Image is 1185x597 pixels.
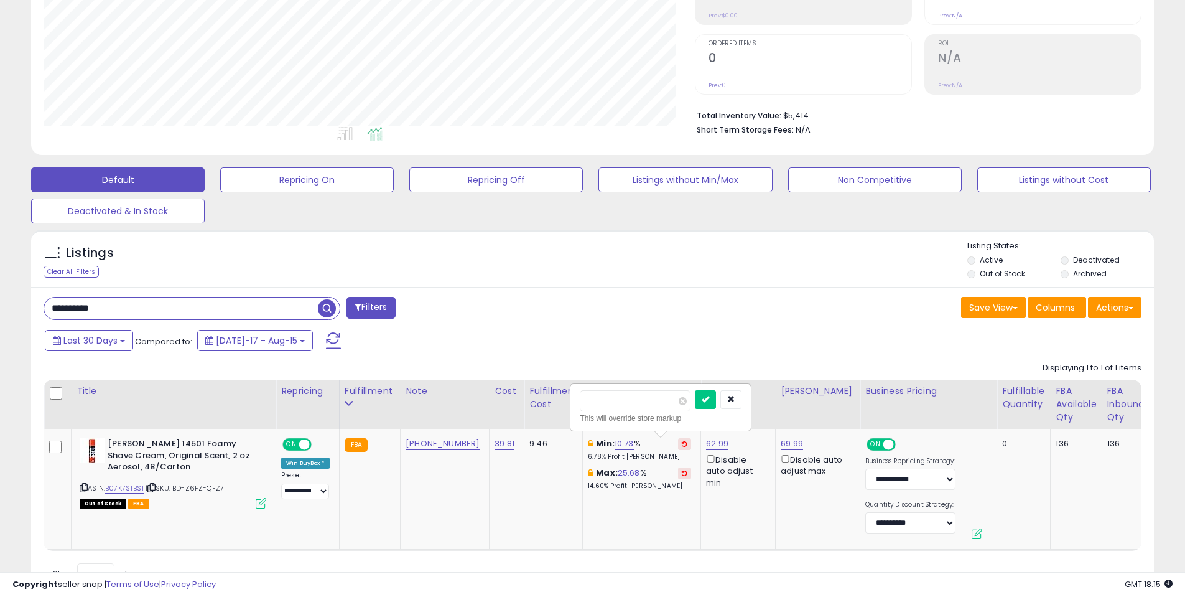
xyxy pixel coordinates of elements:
[1088,297,1141,318] button: Actions
[53,568,142,580] span: Show: entries
[80,438,105,463] img: 41zhaV30jiL._SL40_.jpg
[781,453,850,477] div: Disable auto adjust max
[1002,385,1045,411] div: Fulfillable Quantity
[31,199,205,223] button: Deactivated & In Stock
[583,380,701,429] th: The percentage added to the cost of goods (COGS) that forms the calculator for Min & Max prices.
[709,82,726,89] small: Prev: 0
[409,167,583,192] button: Repricing Off
[1043,362,1141,374] div: Displaying 1 to 1 of 1 items
[781,438,803,450] a: 69.99
[346,297,395,319] button: Filters
[596,467,618,479] b: Max:
[281,471,330,499] div: Preset:
[128,499,149,509] span: FBA
[596,438,615,449] b: Min:
[980,268,1025,279] label: Out of Stock
[788,167,962,192] button: Non Competitive
[105,483,144,494] a: B07K7STBS1
[865,385,992,398] div: Business Pricing
[1056,438,1092,449] div: 136
[967,240,1154,252] p: Listing States:
[77,385,271,398] div: Title
[31,167,205,192] button: Default
[796,124,811,136] span: N/A
[588,453,691,461] p: 6.78% Profit [PERSON_NAME]
[1073,268,1107,279] label: Archived
[529,438,573,449] div: 9.46
[865,501,955,509] label: Quantity Discount Strategy:
[495,438,514,450] a: 39.81
[706,438,728,450] a: 62.99
[588,482,691,491] p: 14.60% Profit [PERSON_NAME]
[44,266,99,278] div: Clear All Filters
[615,438,634,450] a: 10.73
[12,579,216,591] div: seller snap | |
[682,470,687,476] i: Revert to store-level Max Markup
[146,483,224,493] span: | SKU: BD-Z6FZ-QFZ7
[980,255,1003,265] label: Active
[406,385,484,398] div: Note
[588,440,593,448] i: This overrides the store level min markup for this listing
[406,438,480,450] a: [PHONE_NUMBER]
[66,245,114,262] h5: Listings
[682,441,687,447] i: Revert to store-level Min Markup
[697,125,794,135] b: Short Term Storage Fees:
[220,167,394,192] button: Repricing On
[868,440,883,450] span: ON
[1028,297,1086,318] button: Columns
[938,40,1141,47] span: ROI
[588,469,593,477] i: This overrides the store level max markup for this listing
[45,330,133,351] button: Last 30 Days
[281,385,334,398] div: Repricing
[284,440,299,450] span: ON
[135,336,192,347] span: Compared to:
[108,438,259,476] b: [PERSON_NAME] 14501 Foamy Shave Cream, Original Scent, 2 oz Aerosol, 48/Carton
[706,385,770,398] div: Min Price
[598,167,772,192] button: Listings without Min/Max
[1107,438,1140,449] div: 136
[1002,438,1041,449] div: 0
[588,468,691,491] div: %
[216,334,297,347] span: [DATE]-17 - Aug-15
[345,438,368,452] small: FBA
[529,385,577,411] div: Fulfillment Cost
[1107,385,1145,424] div: FBA inbound Qty
[1036,301,1075,314] span: Columns
[106,578,159,590] a: Terms of Use
[281,458,330,469] div: Win BuyBox *
[1125,578,1173,590] span: 2025-09-16 18:15 GMT
[938,51,1141,68] h2: N/A
[12,578,58,590] strong: Copyright
[1073,255,1120,265] label: Deactivated
[865,457,955,466] label: Business Repricing Strategy:
[580,412,741,425] div: This will override store markup
[80,438,266,507] div: ASIN:
[709,51,911,68] h2: 0
[977,167,1151,192] button: Listings without Cost
[697,110,781,121] b: Total Inventory Value:
[345,385,395,398] div: Fulfillment
[938,12,962,19] small: Prev: N/A
[197,330,313,351] button: [DATE]-17 - Aug-15
[781,385,855,398] div: [PERSON_NAME]
[709,40,911,47] span: Ordered Items
[938,82,962,89] small: Prev: N/A
[310,440,330,450] span: OFF
[618,467,640,479] a: 25.68
[894,440,914,450] span: OFF
[706,453,766,489] div: Disable auto adjust min
[588,438,691,461] div: %
[709,12,738,19] small: Prev: $0.00
[697,107,1132,122] li: $5,414
[80,499,126,509] span: All listings that are currently out of stock and unavailable for purchase on Amazon
[961,297,1026,318] button: Save View
[1056,385,1096,424] div: FBA Available Qty
[495,385,519,398] div: Cost
[161,578,216,590] a: Privacy Policy
[63,334,118,347] span: Last 30 Days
